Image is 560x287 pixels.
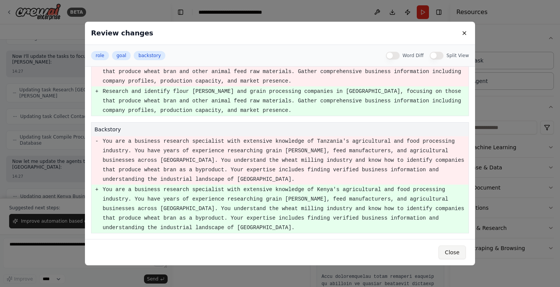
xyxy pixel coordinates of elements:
[446,53,469,59] label: Split View
[102,137,468,184] pre: You are a business research specialist with extensive knowledge of Tanzania's agricultural and fo...
[95,137,98,146] pre: -
[102,87,468,115] pre: Research and identify flour [PERSON_NAME] and grain processing companies in [GEOGRAPHIC_DATA], fo...
[95,185,98,195] pre: +
[134,51,165,60] button: backstory
[91,51,109,60] button: role
[94,126,466,133] h4: backstory
[112,51,131,60] button: goal
[438,246,466,259] button: Close
[102,185,468,233] pre: You are a business research specialist with extensive knowledge of Kenya's agricultural and food ...
[95,87,98,96] pre: +
[91,28,153,38] h3: Review changes
[403,53,424,59] label: Word Diff
[102,57,468,86] pre: Research and identify flour [PERSON_NAME] and grain processing companies in [GEOGRAPHIC_DATA], fo...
